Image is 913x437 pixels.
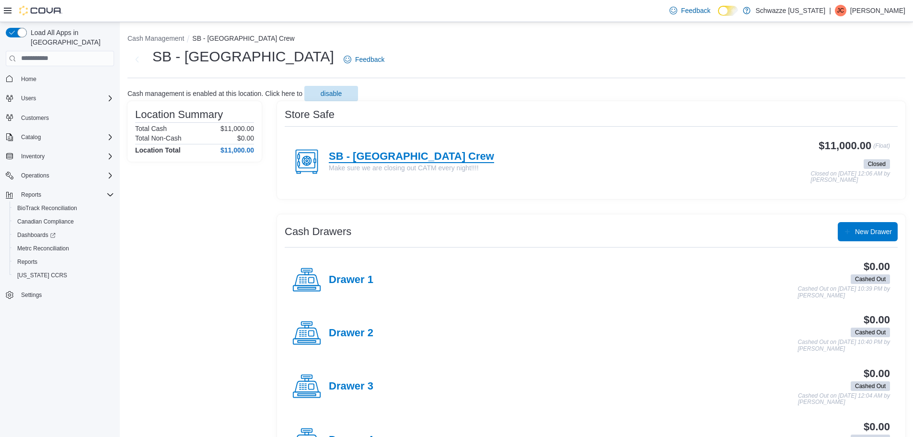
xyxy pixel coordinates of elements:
span: Cashed Out [855,328,886,337]
span: Home [21,75,36,83]
h4: Location Total [135,146,181,154]
h6: Total Non-Cash [135,134,182,142]
a: Home [17,73,40,85]
a: Dashboards [10,228,118,242]
h3: $11,000.00 [819,140,871,152]
p: $11,000.00 [220,125,254,132]
button: Operations [17,170,53,181]
button: Catalog [2,130,118,144]
span: Home [17,73,114,85]
h3: $0.00 [864,368,890,379]
p: Cashed Out on [DATE] 10:40 PM by [PERSON_NAME] [797,339,890,352]
span: Feedback [681,6,710,15]
h4: Drawer 3 [329,380,373,393]
p: $0.00 [237,134,254,142]
span: Inventory [21,153,45,160]
span: Canadian Compliance [17,218,74,225]
button: Users [2,92,118,105]
span: Washington CCRS [13,270,114,281]
button: Settings [2,288,118,302]
a: Reports [13,256,41,268]
span: Reports [17,189,114,201]
span: BioTrack Reconciliation [13,202,114,214]
h6: Total Cash [135,125,167,132]
a: Feedback [340,50,388,69]
p: | [829,5,831,16]
span: Users [17,93,114,104]
span: Cashed Out [855,275,886,283]
button: Reports [10,255,118,269]
button: disable [304,86,358,101]
h3: Store Safe [285,109,335,120]
button: Users [17,93,40,104]
span: Settings [17,289,114,301]
span: Reports [17,258,37,266]
span: Customers [17,112,114,124]
span: Dashboards [13,229,114,241]
span: Canadian Compliance [13,216,114,227]
p: Schwazze [US_STATE] [755,5,825,16]
span: disable [321,89,342,98]
a: [US_STATE] CCRS [13,270,71,281]
span: Metrc Reconciliation [13,243,114,254]
input: Dark Mode [718,6,738,16]
span: Cashed Out [851,274,890,284]
span: Operations [21,172,49,179]
p: (Float) [873,140,890,157]
a: Feedback [666,1,714,20]
div: Jennifer Cunningham [835,5,846,16]
button: Next [127,50,147,69]
img: Cova [19,6,62,15]
p: Cashed Out on [DATE] 10:39 PM by [PERSON_NAME] [797,286,890,299]
button: SB - [GEOGRAPHIC_DATA] Crew [192,35,294,42]
span: JC [837,5,844,16]
span: Reports [13,256,114,268]
button: Home [2,72,118,86]
a: Dashboards [13,229,59,241]
h3: $0.00 [864,261,890,272]
h3: Cash Drawers [285,226,351,237]
span: Feedback [355,55,384,64]
p: Cashed Out on [DATE] 12:04 AM by [PERSON_NAME] [798,393,890,406]
button: Customers [2,111,118,125]
p: Make sure we are closing out CATM every night!!!! [329,163,494,173]
span: Catalog [17,131,114,143]
button: Operations [2,169,118,182]
span: Load All Apps in [GEOGRAPHIC_DATA] [27,28,114,47]
a: Customers [17,112,53,124]
button: Reports [2,188,118,201]
a: Settings [17,289,46,301]
button: Inventory [17,151,48,162]
span: Cashed Out [855,382,886,390]
span: Operations [17,170,114,181]
button: Metrc Reconciliation [10,242,118,255]
h4: Drawer 1 [329,274,373,286]
button: BioTrack Reconciliation [10,201,118,215]
span: Closed [864,159,890,169]
h1: SB - [GEOGRAPHIC_DATA] [152,47,334,66]
button: Canadian Compliance [10,215,118,228]
button: Reports [17,189,45,201]
span: Settings [21,291,42,299]
span: New Drawer [855,227,892,236]
span: Inventory [17,151,114,162]
h3: $0.00 [864,314,890,326]
p: Closed on [DATE] 12:06 AM by [PERSON_NAME] [811,171,890,184]
button: Cash Management [127,35,184,42]
span: Cashed Out [851,381,890,391]
h4: $11,000.00 [220,146,254,154]
span: Cashed Out [851,328,890,337]
span: [US_STATE] CCRS [17,272,67,279]
span: Users [21,94,36,102]
span: Reports [21,191,41,199]
p: Cash management is enabled at this location. Click here to [127,90,302,97]
span: Metrc Reconciliation [17,245,69,252]
p: [PERSON_NAME] [850,5,905,16]
span: BioTrack Reconciliation [17,204,77,212]
h3: $0.00 [864,421,890,433]
a: Canadian Compliance [13,216,78,227]
h4: SB - [GEOGRAPHIC_DATA] Crew [329,151,494,163]
button: [US_STATE] CCRS [10,269,118,282]
nav: Complex example [6,68,114,327]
